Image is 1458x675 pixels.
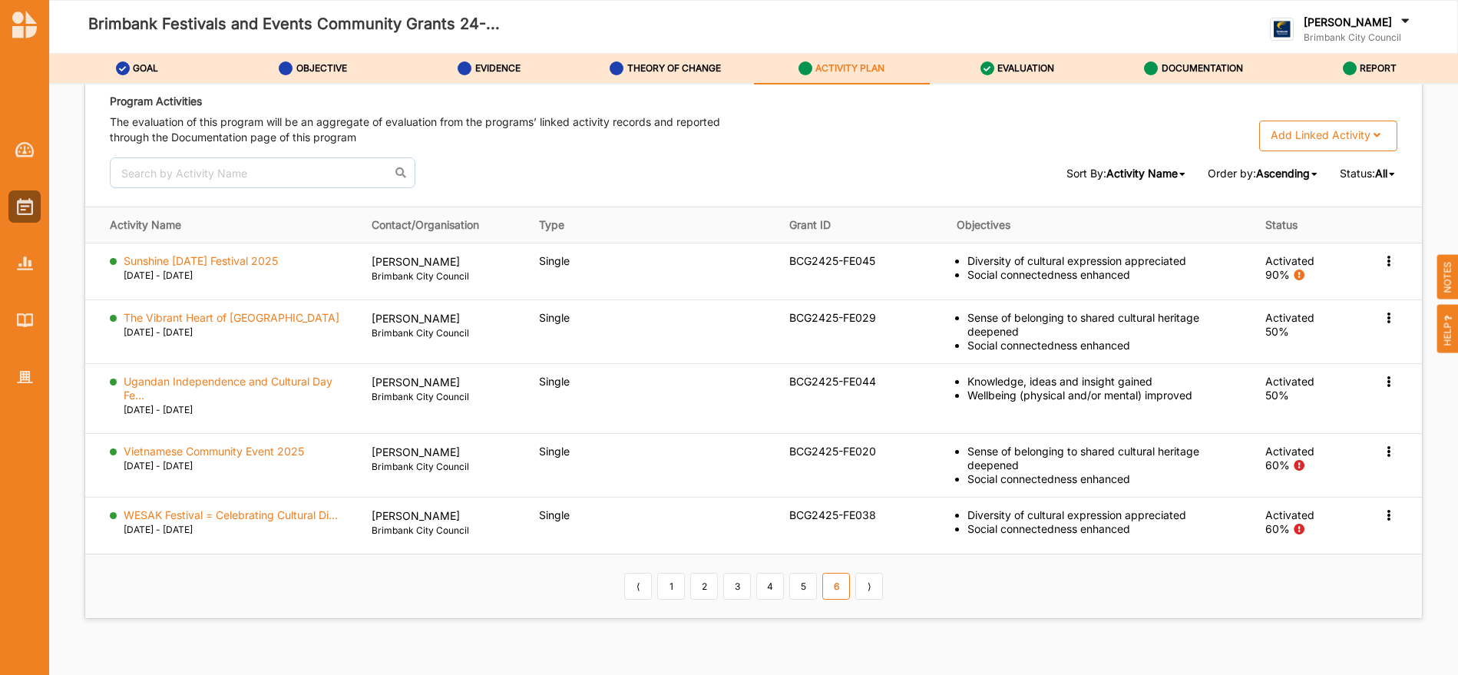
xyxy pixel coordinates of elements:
[110,94,1397,108] div: Program Activities
[789,445,935,458] div: BCG2425-FE020
[967,268,1245,282] div: Social connectedness enhanced
[372,218,479,231] span: Contact/Organisation
[372,311,517,326] p: [PERSON_NAME]
[1265,254,1327,268] div: Activated
[789,218,831,231] span: Grant ID
[1340,166,1397,180] span: Status:
[17,256,33,270] img: Reports
[539,445,570,458] span: Single
[1208,166,1320,180] span: Order by:
[1265,458,1290,472] div: 60%
[997,62,1054,74] label: EVALUATION
[627,62,721,74] label: THEORY OF CHANGE
[8,361,41,393] a: Organisation
[967,389,1245,402] div: Wellbeing (physical and/or mental) improved
[124,403,193,417] label: [DATE] - [DATE]
[1265,375,1327,389] div: Activated
[1265,389,1289,402] div: 50%
[124,254,278,268] label: Sunshine [DATE] Festival 2025
[475,62,521,74] label: EVIDENCE
[539,311,570,324] span: Single
[789,508,935,522] div: BCG2425-FE038
[372,390,517,404] label: Brimbank City Council
[1265,508,1327,522] div: Activated
[12,11,37,38] img: logo
[1265,268,1290,282] div: 90%
[967,311,1245,339] div: Sense of belonging to shared cultural heritage deepened
[372,460,517,474] label: Brimbank City Council
[657,573,685,599] a: 1
[1066,166,1188,180] span: Sort By:
[124,254,278,267] a: Sunshine [DATE] Festival 2025
[372,326,517,340] label: Brimbank City Council
[855,573,883,599] a: Next item
[372,270,517,283] label: Brimbank City Council
[822,573,850,599] a: 6
[372,524,517,538] label: Brimbank City Council
[756,573,784,599] a: 4
[124,389,351,402] a: Ugandan Independence and Cultural Day Fe...
[110,157,415,188] input: Search by Activity Name
[124,326,193,339] label: [DATE] - [DATE]
[967,522,1245,536] div: Social connectedness enhanced
[15,142,35,157] img: Dashboard
[110,218,181,231] span: Activity Name
[124,311,339,325] label: The Vibrant Heart of [GEOGRAPHIC_DATA]
[124,311,339,324] a: The Vibrant Heart of [GEOGRAPHIC_DATA]
[539,254,570,267] span: Single
[372,508,517,524] p: [PERSON_NAME]
[1265,445,1327,458] div: Activated
[1271,128,1370,142] div: Add Linked Activity
[124,508,338,522] label: WESAK Festival = Celebrating Cultural Di...
[8,247,41,280] a: Reports
[967,375,1245,389] div: Knowledge, ideas and insight gained
[133,62,158,74] label: GOAL
[17,313,33,326] img: Library
[1265,218,1298,231] span: Status
[1304,15,1392,29] label: [PERSON_NAME]
[372,375,517,390] p: [PERSON_NAME]
[690,573,718,599] a: 2
[372,254,517,270] p: [PERSON_NAME]
[296,62,347,74] label: OBJECTIVE
[789,254,935,268] div: BCG2425-FE045
[624,573,652,599] a: Previous item
[1270,18,1294,41] img: logo
[1360,62,1397,74] label: REPORT
[723,573,751,599] a: 3
[789,573,817,599] a: 5
[789,375,935,389] div: BCG2425-FE044
[967,445,1245,472] div: Sense of belonging to shared cultural heritage deepened
[1265,325,1289,339] div: 50%
[124,375,351,402] label: Ugandan Independence and Cultural Day Fe...
[1162,62,1243,74] label: DOCUMENTATION
[957,218,1010,231] span: Objectives
[789,311,935,325] div: BCG2425-FE029
[124,269,193,283] label: [DATE] - [DATE]
[8,134,41,166] a: Dashboard
[967,472,1245,486] div: Social connectedness enhanced
[124,459,193,473] label: [DATE] - [DATE]
[1304,31,1413,44] label: Brimbank City Council
[539,375,570,388] span: Single
[967,508,1245,522] div: Diversity of cultural expression appreciated
[1375,167,1387,180] span: All
[8,190,41,223] a: Activities
[372,445,517,460] p: [PERSON_NAME]
[8,304,41,336] a: Library
[815,62,884,74] label: ACTIVITY PLAN
[967,339,1245,352] div: Social connectedness enhanced
[1265,522,1290,536] div: 60%
[17,371,33,384] img: Organisation
[622,573,886,599] div: Pagination Navigation
[17,198,33,215] img: Activities
[88,12,500,37] label: Brimbank Festivals and Events Community Grants 24-...
[967,254,1245,268] div: Diversity of cultural expression appreciated
[124,445,304,458] label: Vietnamese Community Event 2025
[528,207,779,243] th: Type
[1256,167,1310,180] span: Ascending
[539,508,570,521] span: Single
[124,508,338,521] a: WESAK Festival = Celebrating Cultural Di...
[1265,311,1327,325] div: Activated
